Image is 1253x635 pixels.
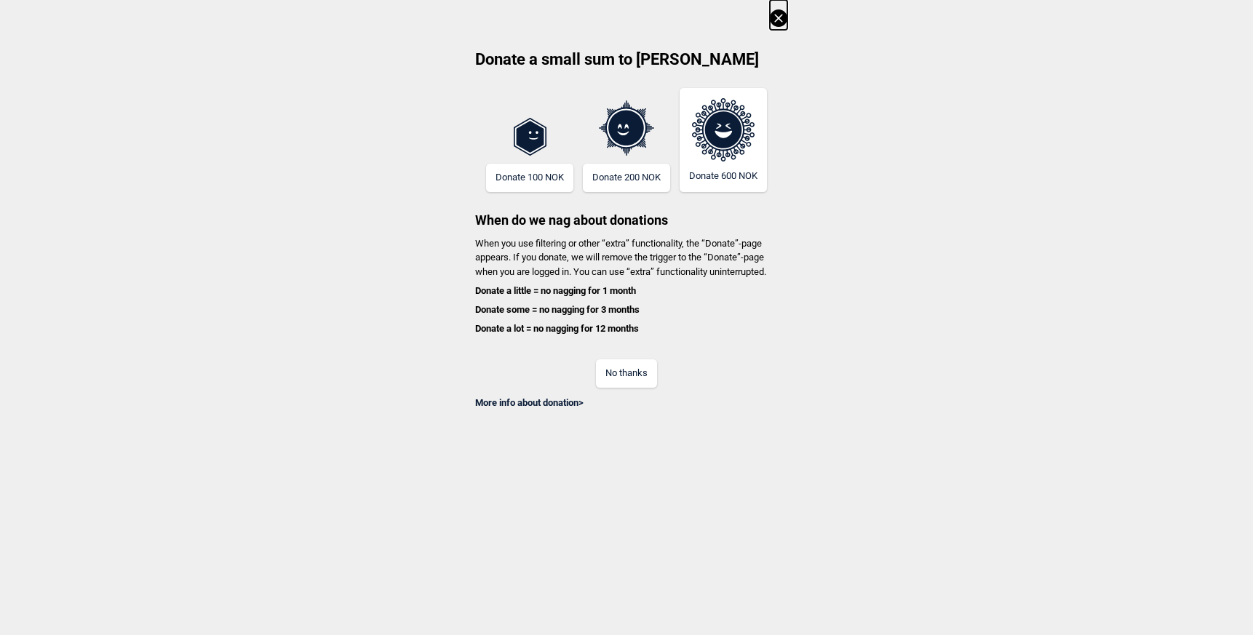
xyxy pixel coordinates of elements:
[596,359,657,388] button: No thanks
[680,88,767,192] button: Donate 600 NOK
[466,192,787,229] h3: When do we nag about donations
[475,397,584,408] a: More info about donation>
[475,304,640,315] b: Donate some = no nagging for 3 months
[583,164,670,192] button: Donate 200 NOK
[466,236,787,336] p: When you use filtering or other “extra” functionality, the “Donate”-page appears. If you donate, ...
[475,285,636,296] b: Donate a little = no nagging for 1 month
[475,323,639,334] b: Donate a lot = no nagging for 12 months
[486,164,573,192] button: Donate 100 NOK
[466,49,787,81] h2: Donate a small sum to [PERSON_NAME]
